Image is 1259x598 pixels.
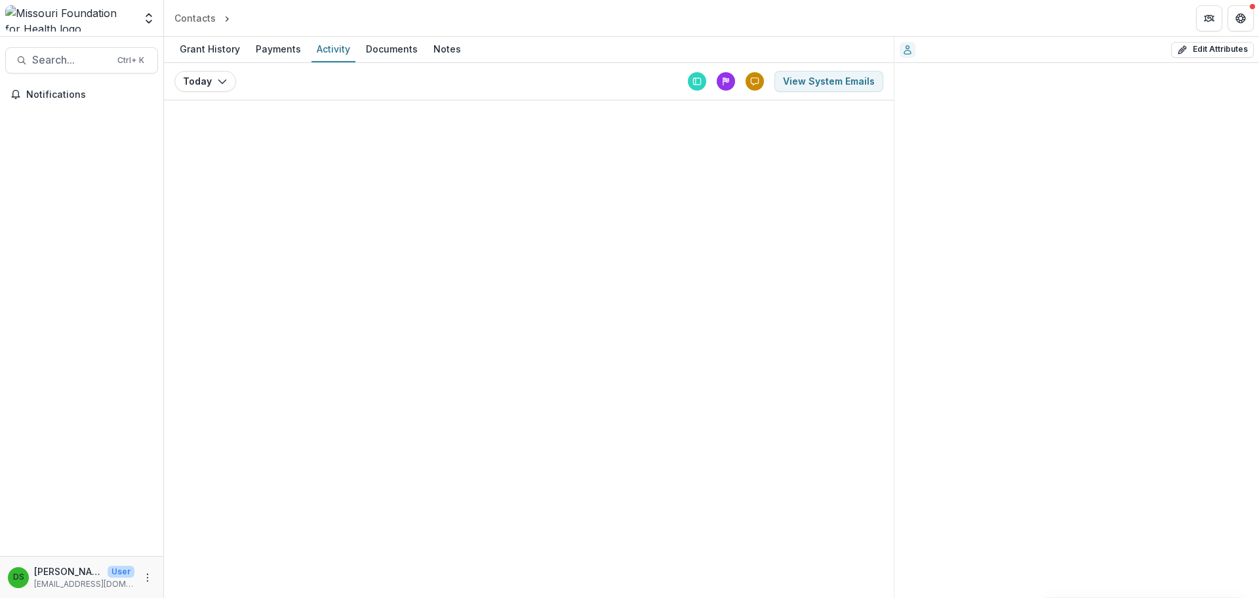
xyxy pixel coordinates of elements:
[250,37,306,62] a: Payments
[174,71,236,92] button: Today
[250,39,306,58] div: Payments
[5,47,158,74] button: Search...
[115,53,147,68] div: Ctrl + K
[428,39,466,58] div: Notes
[774,71,883,92] button: View System Emails
[32,54,110,66] span: Search...
[34,565,102,578] p: [PERSON_NAME]
[34,578,134,590] p: [EMAIL_ADDRESS][DOMAIN_NAME]
[140,570,155,586] button: More
[1171,42,1254,58] button: Edit Attributes
[1196,5,1222,32] button: Partners
[311,37,355,62] a: Activity
[174,11,216,25] div: Contacts
[5,84,158,105] button: Notifications
[174,37,245,62] a: Grant History
[140,5,158,32] button: Open entity switcher
[13,573,24,582] div: Deena Scotti
[174,39,245,58] div: Grant History
[1228,5,1254,32] button: Get Help
[311,39,355,58] div: Activity
[169,9,221,28] a: Contacts
[108,566,134,578] p: User
[26,89,153,100] span: Notifications
[428,37,466,62] a: Notes
[169,9,289,28] nav: breadcrumb
[361,37,423,62] a: Documents
[361,39,423,58] div: Documents
[5,5,134,32] img: Missouri Foundation for Health logo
